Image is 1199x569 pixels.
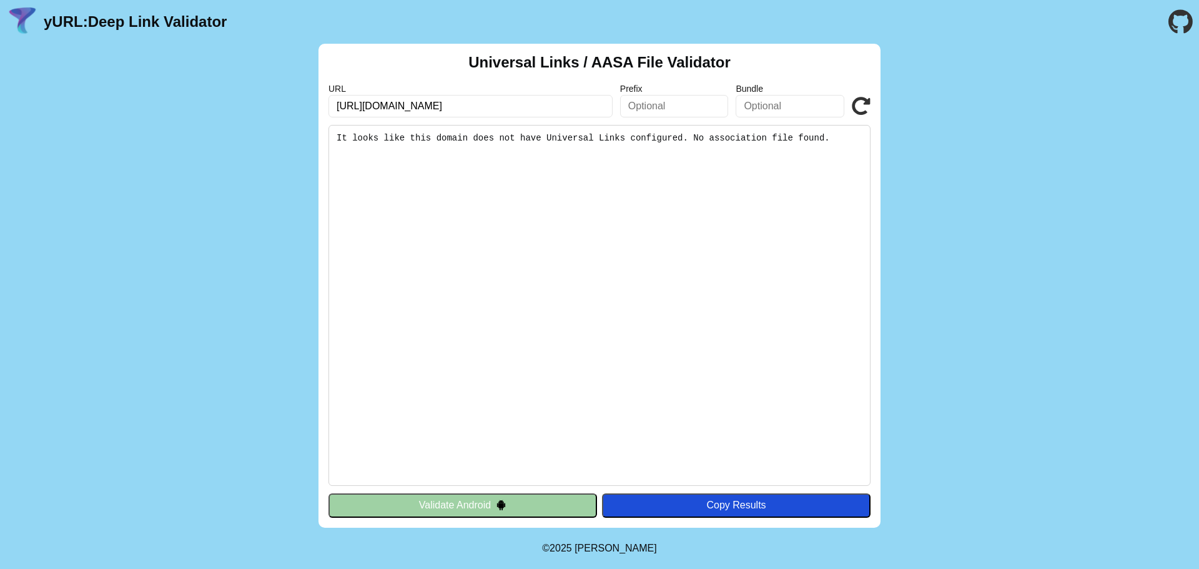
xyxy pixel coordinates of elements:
input: Optional [736,95,844,117]
pre: It looks like this domain does not have Universal Links configured. No association file found. [328,125,871,486]
button: Copy Results [602,493,871,517]
label: URL [328,84,613,94]
input: Required [328,95,613,117]
footer: © [542,528,656,569]
input: Optional [620,95,729,117]
img: yURL Logo [6,6,39,38]
a: yURL:Deep Link Validator [44,13,227,31]
label: Prefix [620,84,729,94]
button: Validate Android [328,493,597,517]
div: Copy Results [608,500,864,511]
span: 2025 [550,543,572,553]
label: Bundle [736,84,844,94]
h2: Universal Links / AASA File Validator [468,54,731,71]
a: Michael Ibragimchayev's Personal Site [575,543,657,553]
img: droidIcon.svg [496,500,506,510]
